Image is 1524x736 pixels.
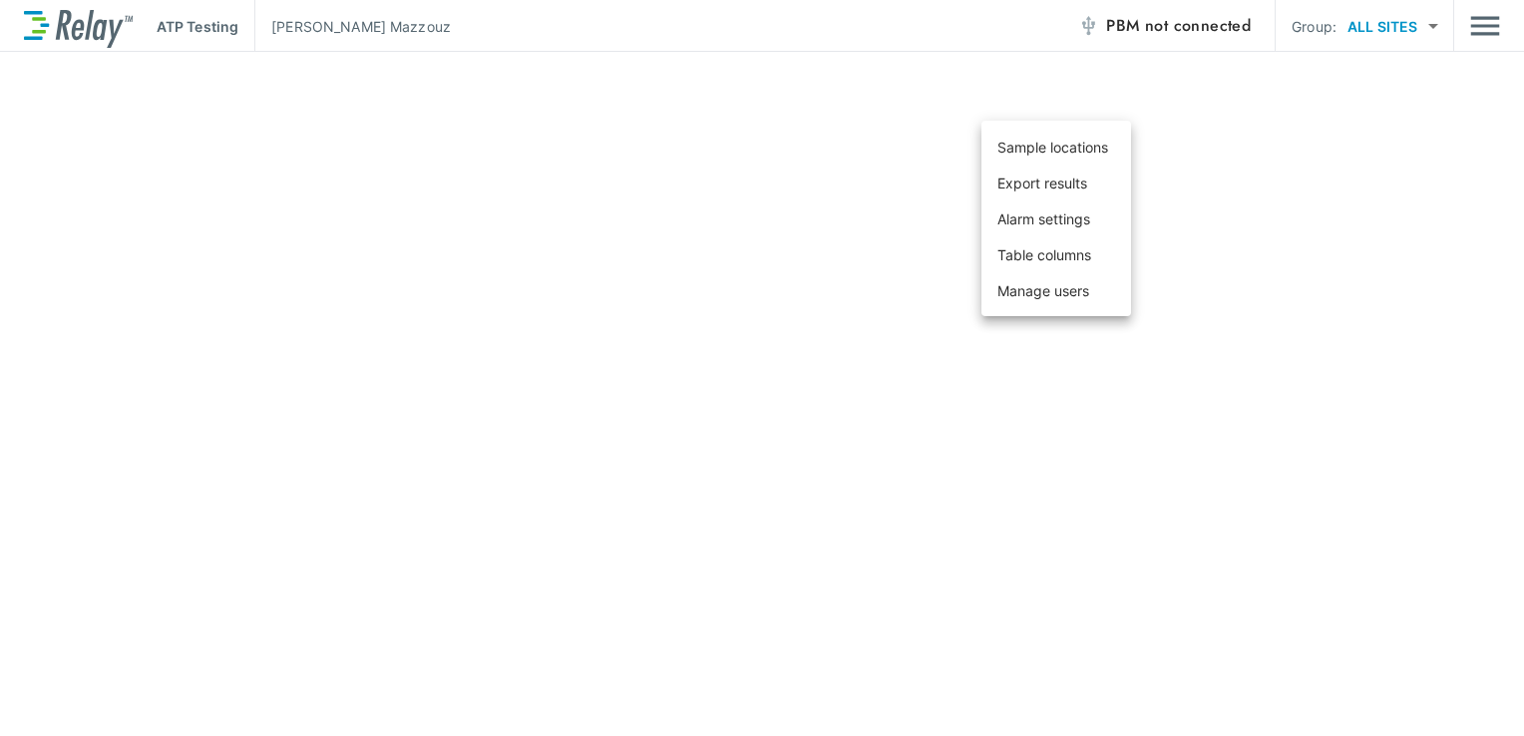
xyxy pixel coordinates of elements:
p: Table columns [997,244,1091,265]
p: Export results [997,173,1087,193]
iframe: Resource center [1321,676,1504,721]
p: Manage users [997,280,1089,301]
p: Sample locations [997,137,1108,158]
p: Alarm settings [997,208,1090,229]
